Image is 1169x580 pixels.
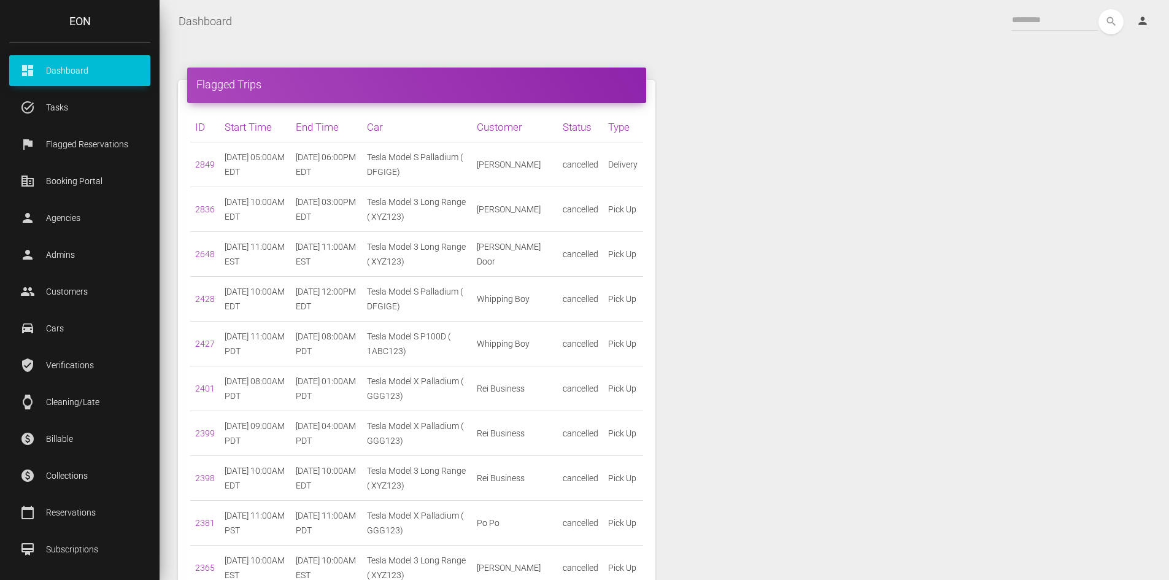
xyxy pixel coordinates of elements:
[603,277,642,322] td: Pick Up
[9,350,150,381] a: verified_user Verifications
[362,187,472,232] td: Tesla Model 3 Long Range ( XYZ123)
[9,239,150,270] a: person Admins
[291,366,362,411] td: [DATE] 01:00AM PDT
[558,142,603,187] td: cancelled
[291,501,362,546] td: [DATE] 11:00AM PDT
[18,503,141,522] p: Reservations
[220,322,291,366] td: [DATE] 11:00AM PDT
[362,411,472,456] td: Tesla Model X Palladium ( GGG123)
[18,172,141,190] p: Booking Portal
[472,501,558,546] td: Po Po
[291,277,362,322] td: [DATE] 12:00PM EDT
[220,366,291,411] td: [DATE] 08:00AM PDT
[195,518,215,528] a: 2381
[9,166,150,196] a: corporate_fare Booking Portal
[558,187,603,232] td: cancelled
[603,187,642,232] td: Pick Up
[196,77,637,92] h4: Flagged Trips
[558,322,603,366] td: cancelled
[472,277,558,322] td: Whipping Boy
[603,366,642,411] td: Pick Up
[362,232,472,277] td: Tesla Model 3 Long Range ( XYZ123)
[18,540,141,559] p: Subscriptions
[220,232,291,277] td: [DATE] 11:00AM EST
[472,187,558,232] td: [PERSON_NAME]
[1127,9,1160,34] a: person
[18,356,141,374] p: Verifications
[472,142,558,187] td: [PERSON_NAME]
[362,277,472,322] td: Tesla Model S Palladium ( DFGIGE)
[1136,15,1149,27] i: person
[9,203,150,233] a: person Agencies
[195,473,215,483] a: 2398
[558,411,603,456] td: cancelled
[220,277,291,322] td: [DATE] 10:00AM EDT
[362,322,472,366] td: Tesla Model S P100D ( 1ABC123)
[362,366,472,411] td: Tesla Model X Palladium ( GGG123)
[18,430,141,448] p: Billable
[195,428,215,438] a: 2399
[291,112,362,142] th: End Time
[9,276,150,307] a: people Customers
[18,282,141,301] p: Customers
[179,6,232,37] a: Dashboard
[558,232,603,277] td: cancelled
[9,387,150,417] a: watch Cleaning/Late
[190,112,220,142] th: ID
[9,55,150,86] a: dashboard Dashboard
[195,339,215,349] a: 2427
[603,456,642,501] td: Pick Up
[603,232,642,277] td: Pick Up
[9,460,150,491] a: paid Collections
[362,142,472,187] td: Tesla Model S Palladium ( DFGIGE)
[472,322,558,366] td: Whipping Boy
[220,456,291,501] td: [DATE] 10:00AM EDT
[362,501,472,546] td: Tesla Model X Palladium ( GGG123)
[603,322,642,366] td: Pick Up
[558,366,603,411] td: cancelled
[603,112,642,142] th: Type
[291,187,362,232] td: [DATE] 03:00PM EDT
[220,112,291,142] th: Start Time
[558,112,603,142] th: Status
[195,204,215,214] a: 2836
[18,319,141,338] p: Cars
[18,61,141,80] p: Dashboard
[472,232,558,277] td: [PERSON_NAME] Door
[603,501,642,546] td: Pick Up
[558,277,603,322] td: cancelled
[603,142,642,187] td: Delivery
[9,497,150,528] a: calendar_today Reservations
[18,135,141,153] p: Flagged Reservations
[603,411,642,456] td: Pick Up
[291,411,362,456] td: [DATE] 04:00AM PDT
[291,322,362,366] td: [DATE] 08:00AM PDT
[18,98,141,117] p: Tasks
[9,423,150,454] a: paid Billable
[291,232,362,277] td: [DATE] 11:00AM EST
[558,456,603,501] td: cancelled
[195,160,215,169] a: 2849
[472,456,558,501] td: Rei Business
[220,411,291,456] td: [DATE] 09:00AM PDT
[9,129,150,160] a: flag Flagged Reservations
[18,466,141,485] p: Collections
[195,563,215,573] a: 2365
[195,249,215,259] a: 2648
[18,393,141,411] p: Cleaning/Late
[195,294,215,304] a: 2428
[220,187,291,232] td: [DATE] 10:00AM EDT
[472,411,558,456] td: Rei Business
[472,366,558,411] td: Rei Business
[1098,9,1124,34] button: search
[9,313,150,344] a: drive_eta Cars
[558,501,603,546] td: cancelled
[9,534,150,565] a: card_membership Subscriptions
[472,112,558,142] th: Customer
[220,142,291,187] td: [DATE] 05:00AM EDT
[9,92,150,123] a: task_alt Tasks
[362,456,472,501] td: Tesla Model 3 Long Range ( XYZ123)
[362,112,472,142] th: Car
[291,142,362,187] td: [DATE] 06:00PM EDT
